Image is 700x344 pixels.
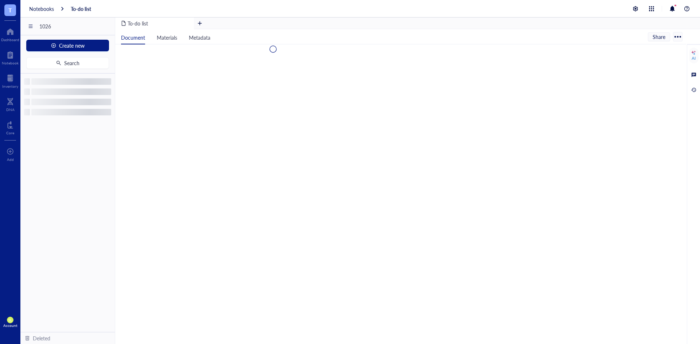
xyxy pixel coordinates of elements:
[59,43,85,48] span: Create new
[33,334,50,342] div: Deleted
[64,60,79,66] span: Search
[648,32,670,41] button: Share
[6,107,15,112] div: DNA
[653,33,665,40] span: Share
[3,323,17,328] div: Account
[26,40,109,51] button: Create new
[39,23,112,29] span: 1026
[7,157,14,162] div: Add
[29,5,54,12] a: Notebooks
[2,61,19,65] div: Notebook
[2,49,19,65] a: Notebook
[71,5,91,12] a: To-do list
[26,57,109,69] button: Search
[189,34,210,41] span: Metadata
[1,37,19,42] div: Dashboard
[6,96,15,112] a: DNA
[8,318,12,322] span: SL
[121,34,145,41] span: Document
[2,72,18,88] a: Inventory
[8,5,12,15] span: T
[1,26,19,42] a: Dashboard
[2,84,18,88] div: Inventory
[6,119,14,135] a: Core
[6,131,14,135] div: Core
[692,55,696,61] div: AI
[157,34,177,41] span: Materials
